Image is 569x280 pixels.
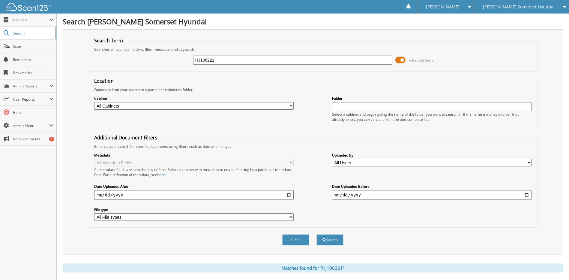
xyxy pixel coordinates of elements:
label: Date Uploaded Before [332,184,532,189]
span: Search [13,31,52,36]
h1: Search [PERSON_NAME] Somerset Hyundai [63,17,563,26]
label: Folder [332,96,532,101]
legend: Additional Document Filters [91,134,160,141]
span: Admin Reports [13,84,49,89]
input: end [332,190,532,200]
div: 1 [49,137,54,142]
label: Uploaded By [332,153,532,158]
span: Advanced Search [409,58,436,62]
legend: Location [91,78,117,84]
label: File type [94,207,294,212]
iframe: Chat Widget [539,251,569,280]
button: Search [316,234,343,245]
span: [PERSON_NAME] [426,5,460,9]
div: All metadata fields are searched by default. Select a cabinet with metadata to enable filtering b... [94,167,294,177]
div: Searches all cabinets, folders, files, metadata, and keywords [91,47,534,52]
div: Select a cabinet and begin typing the name of the folder you want to search in. If the name match... [332,112,532,122]
div: Matches found for "HJ106221" [63,263,563,272]
span: Cabinets [13,17,49,23]
div: Optionally limit your search to a particular cabinet or folder [91,87,534,92]
a: here [157,172,165,177]
label: Cabinet [94,96,294,101]
span: User Reports [13,97,49,102]
button: Clear [282,234,309,245]
legend: Search Term [91,37,126,44]
label: Date Uploaded After [94,184,294,189]
span: Bookmarks [13,70,53,75]
input: start [94,190,294,200]
img: scan123-logo-white.svg [6,3,51,11]
label: Metadata [94,153,294,158]
span: Help [13,110,53,115]
span: Reminders [13,57,53,62]
span: [PERSON_NAME] Somerset Hyundai [483,5,555,9]
span: Announcements [13,136,53,142]
span: Admin Menu [13,123,49,128]
div: Enhance your search for specific documents using filters such as date and file type. [91,144,534,149]
span: Scan [13,44,53,49]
